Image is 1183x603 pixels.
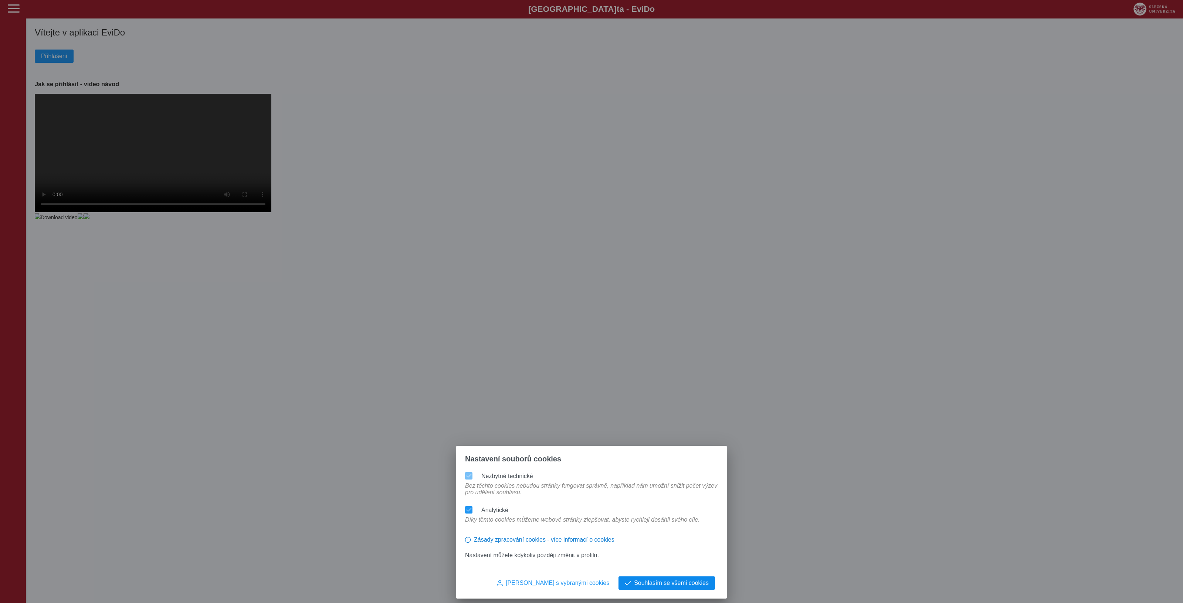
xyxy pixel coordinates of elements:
button: [PERSON_NAME] s vybranými cookies [491,576,616,590]
span: [PERSON_NAME] s vybranými cookies [506,580,609,586]
span: Zásady zpracování cookies - více informací o cookies [474,536,614,543]
div: Bez těchto cookies nebudou stránky fungovat správně, například nám umožní snížit počet výzev pro ... [462,482,721,503]
label: Nezbytné technické [481,473,533,479]
div: Díky těmto cookies můžeme webové stránky zlepšovat, abyste rychleji dosáhli svého cíle. [462,516,703,531]
button: Souhlasím se všemi cookies [618,576,715,590]
p: Nastavení můžete kdykoliv později změnit v profilu. [465,552,718,559]
span: Nastavení souborů cookies [465,455,561,463]
a: Zásady zpracování cookies - více informací o cookies [465,539,614,546]
button: Zásady zpracování cookies - více informací o cookies [465,533,614,546]
label: Analytické [481,507,508,513]
span: Souhlasím se všemi cookies [634,580,709,586]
